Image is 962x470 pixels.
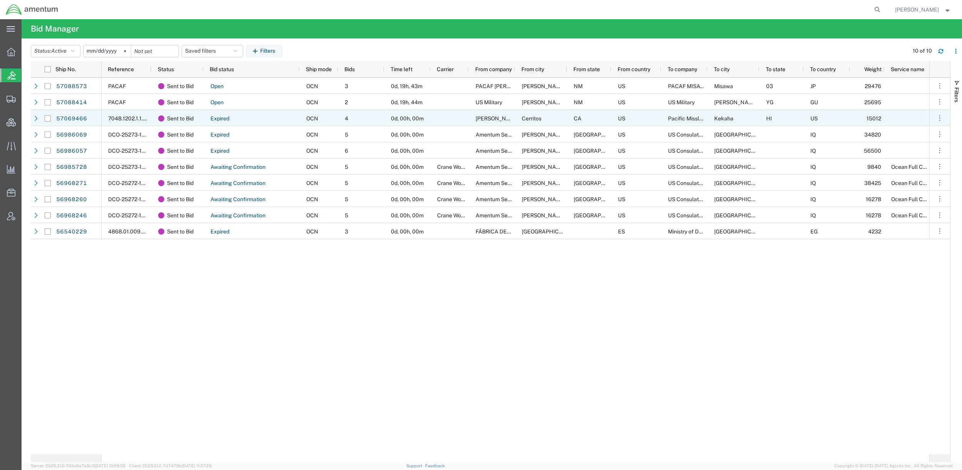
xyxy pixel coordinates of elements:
[210,226,230,238] a: Expired
[668,132,723,138] span: US Consulate General
[522,212,566,218] span: Irving
[574,180,629,186] span: TX
[306,148,318,154] span: OCN
[476,132,533,138] span: Amentum Services, Inc.
[618,196,625,202] span: US
[618,99,625,105] span: US
[856,66,882,72] span: Weight
[574,99,583,105] span: NM
[810,228,818,235] span: EG
[895,5,952,14] button: [PERSON_NAME]
[866,196,881,202] span: 16278
[891,66,924,72] span: Service name
[891,164,957,170] span: Ocean Full Container Load
[437,164,479,170] span: Crane Worldwide
[574,196,629,202] span: TX
[246,45,282,57] button: Filters
[810,83,816,89] span: JP
[345,83,348,89] span: 3
[476,148,533,154] span: Amentum Services, Inc.
[210,66,234,72] span: Bid status
[522,228,577,235] span: GRANADA
[810,180,816,186] span: IQ
[766,115,772,122] span: HI
[108,115,182,122] span: 7048.1202.1.1.1.3.0.10668802
[345,148,348,154] span: 6
[391,115,424,122] span: 0d, 00h, 00m
[108,164,159,170] span: DCO-25273-168930
[108,132,158,138] span: DCO-25273-168931
[306,228,318,235] span: OCN
[574,164,629,170] span: TX
[94,463,125,468] span: [DATE] 10:09:35
[108,196,157,202] span: DCO-25272-168841
[84,45,131,57] input: Not set
[618,66,650,72] span: From country
[167,223,194,240] span: Sent to Bid
[864,148,881,154] span: 56500
[522,196,566,202] span: Irving
[210,210,266,222] a: Awaiting Confirmation
[108,212,159,218] span: DCO-25272-168840
[108,228,200,235] span: 4868.01.009.C.0007AA.EG.AMTODC
[573,66,600,72] span: From state
[437,66,454,72] span: Carrier
[668,180,723,186] span: US Consulate General
[668,83,708,89] span: PACAF MISAWA
[891,212,957,218] span: Ocean Full Container Load
[108,66,134,72] span: Reference
[210,177,266,190] a: Awaiting Confirmation
[167,110,194,127] span: Sent to Bid
[306,196,318,202] span: OCN
[306,180,318,186] span: OCN
[668,228,772,235] span: Ministry of Defence, Armamente Authority
[618,212,625,218] span: US
[668,164,723,170] span: US Consulate General
[391,148,424,154] span: 0d, 00h, 00m
[574,212,629,218] span: TX
[345,228,348,235] span: 3
[522,99,621,105] span: Holloman Air Force Base
[167,175,194,191] span: Sent to Bid
[31,19,79,38] h4: Bid Manager
[522,115,541,122] span: Cerritos
[391,99,423,105] span: 0d, 19h, 44m
[810,212,816,218] span: IQ
[167,94,194,110] span: Sent to Bid
[345,115,348,122] span: 4
[867,164,881,170] span: 9840
[391,228,424,235] span: 0d, 00h, 00m
[167,191,194,207] span: Sent to Bid
[56,161,87,173] a: 56985728
[864,180,881,186] span: 38425
[867,115,881,122] span: 15012
[391,180,424,186] span: 0d, 00h, 00m
[618,148,625,154] span: US
[522,83,621,89] span: Holloman Air Force Base
[476,180,533,186] span: Amentum Services, Inc.
[56,226,87,238] a: 56540229
[714,196,769,202] span: Baghdad
[618,83,625,89] span: US
[167,143,194,159] span: Sent to Bid
[210,129,230,141] a: Expired
[668,66,697,72] span: To company
[345,196,348,202] span: 5
[766,83,773,89] span: 03
[574,115,581,122] span: CA
[810,66,836,72] span: To country
[618,180,625,186] span: US
[108,99,126,105] span: PACAF
[913,47,932,55] div: 10 of 10
[56,113,87,125] a: 57069466
[344,66,355,72] span: Bids
[108,148,159,154] span: DCO-25273-168932
[618,228,625,235] span: ES
[476,196,533,202] span: Amentum Services, Inc.
[210,80,224,93] a: Open
[522,164,566,170] span: Irving
[810,164,816,170] span: IQ
[891,196,957,202] span: Ocean Full Container Load
[834,463,953,469] span: Copyright © [DATE]-[DATE] Agistix Inc., All Rights Reserved
[891,180,957,186] span: Ocean Full Container Load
